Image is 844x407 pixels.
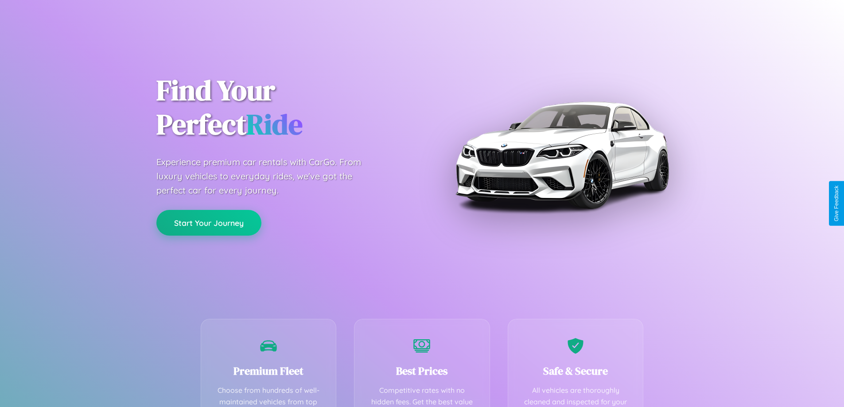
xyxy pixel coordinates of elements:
h3: Best Prices [368,364,476,378]
span: Ride [246,105,303,143]
h1: Find Your Perfect [156,74,409,142]
h3: Premium Fleet [214,364,323,378]
h3: Safe & Secure [521,364,630,378]
p: Experience premium car rentals with CarGo. From luxury vehicles to everyday rides, we've got the ... [156,155,378,198]
button: Start Your Journey [156,210,261,236]
img: Premium BMW car rental vehicle [451,44,673,266]
div: Give Feedback [833,186,840,221]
